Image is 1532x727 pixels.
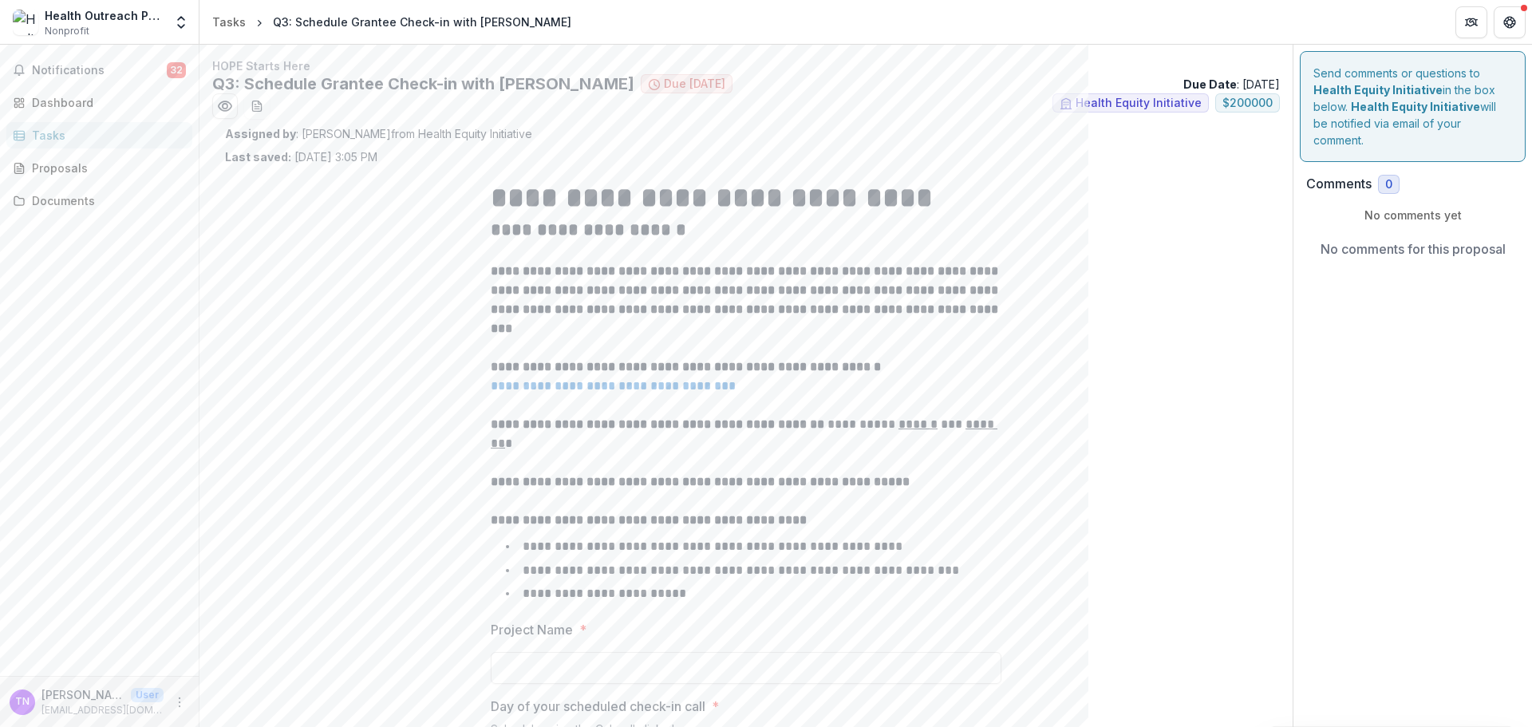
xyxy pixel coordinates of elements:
[244,93,270,119] button: download-word-button
[273,14,571,30] div: Q3: Schedule Grantee Check-in with [PERSON_NAME]
[41,686,124,703] p: [PERSON_NAME]
[1455,6,1487,38] button: Partners
[225,150,291,164] strong: Last saved:
[212,93,238,119] button: Preview ff51a461-fc8a-4567-8f2c-3c3b44708606.pdf
[6,89,192,116] a: Dashboard
[491,620,573,639] p: Project Name
[32,160,180,176] div: Proposals
[664,77,725,91] span: Due [DATE]
[212,74,634,93] h2: Q3: Schedule Grantee Check-in with [PERSON_NAME]
[1076,97,1202,110] span: Health Equity Initiative
[32,192,180,209] div: Documents
[1494,6,1526,38] button: Get Help
[32,64,167,77] span: Notifications
[41,703,164,717] p: [EMAIL_ADDRESS][DOMAIN_NAME]
[225,148,377,165] p: [DATE] 3:05 PM
[1222,97,1273,110] span: $ 200000
[45,24,89,38] span: Nonprofit
[1183,76,1280,93] p: : [DATE]
[212,57,1280,74] p: HOPE Starts Here
[1300,51,1526,162] div: Send comments or questions to in the box below. will be notified via email of your comment.
[6,122,192,148] a: Tasks
[1306,207,1519,223] p: No comments yet
[167,62,186,78] span: 32
[131,688,164,702] p: User
[1183,77,1237,91] strong: Due Date
[32,127,180,144] div: Tasks
[170,693,189,712] button: More
[225,125,1267,142] p: : [PERSON_NAME] from Health Equity Initiative
[15,697,30,707] div: Taryn Norman
[170,6,192,38] button: Open entity switcher
[1313,83,1443,97] strong: Health Equity Initiative
[13,10,38,35] img: Health Outreach Prevention Education Inc.
[1351,100,1480,113] strong: Health Equity Initiative
[212,14,246,30] div: Tasks
[491,697,705,716] p: Day of your scheduled check-in call
[6,155,192,181] a: Proposals
[1385,178,1392,192] span: 0
[1306,176,1372,192] h2: Comments
[1321,239,1506,259] p: No comments for this proposal
[45,7,164,24] div: Health Outreach Prevention Education Inc.
[206,10,252,34] a: Tasks
[225,127,296,140] strong: Assigned by
[32,94,180,111] div: Dashboard
[6,57,192,83] button: Notifications32
[6,188,192,214] a: Documents
[206,10,578,34] nav: breadcrumb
